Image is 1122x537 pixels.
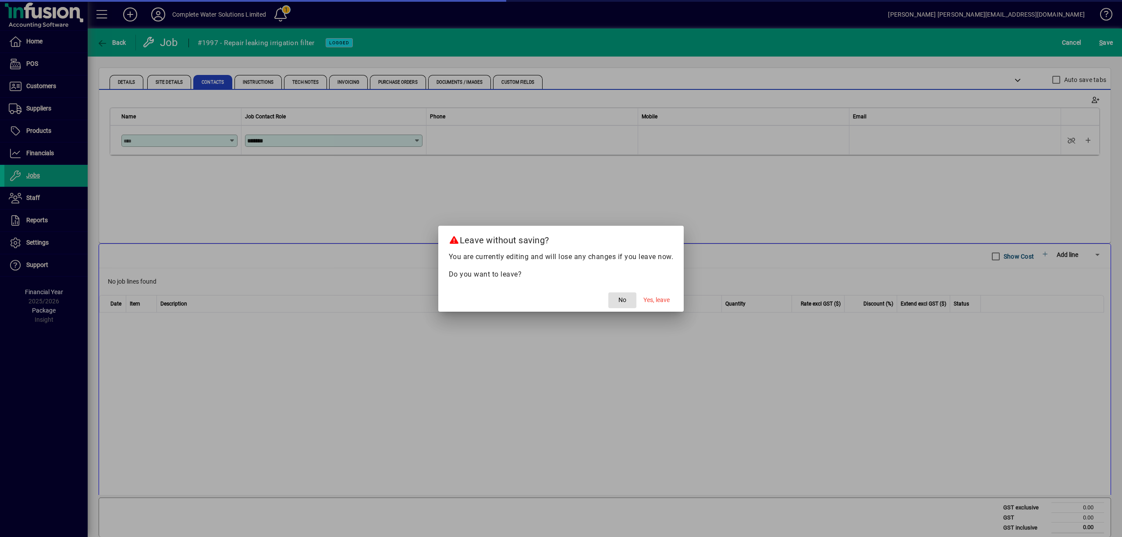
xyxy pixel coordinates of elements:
button: Yes, leave [640,292,673,308]
h2: Leave without saving? [438,226,684,251]
button: No [608,292,636,308]
span: No [618,295,626,305]
p: You are currently editing and will lose any changes if you leave now. [449,252,674,262]
p: Do you want to leave? [449,269,674,280]
span: Yes, leave [643,295,670,305]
